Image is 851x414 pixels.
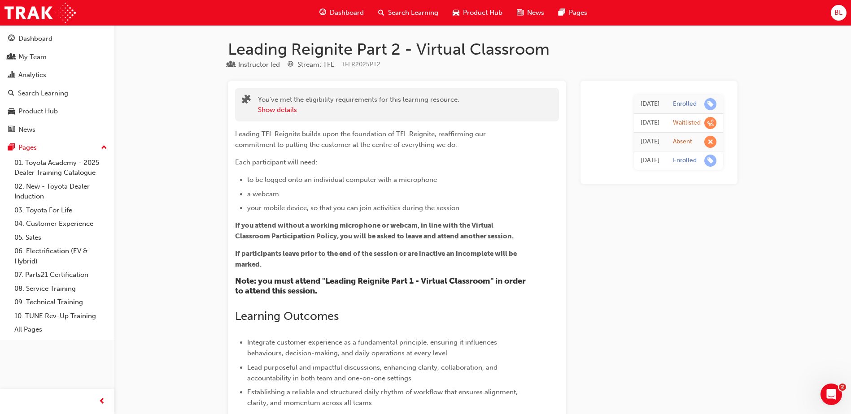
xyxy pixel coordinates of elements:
[11,268,111,282] a: 07. Parts21 Certification
[228,61,235,69] span: learningResourceType_INSTRUCTOR_LED-icon
[235,276,528,296] span: Note: you must attend "Leading Reignite Part 1 - Virtual Classroom" in order to attend this session.
[18,125,35,135] div: News
[704,98,716,110] span: learningRecordVerb_ENROLL-icon
[247,176,437,184] span: to be logged onto an individual computer with a microphone
[247,190,279,198] span: a webcam
[247,363,499,382] span: Lead purposeful and impactful discussions, enhancing clarity, collaboration, and accountability i...
[11,295,111,309] a: 09. Technical Training
[258,105,297,115] button: Show details
[258,95,459,115] div: You've met the eligibility requirements for this learning resource.
[228,59,280,70] div: Type
[235,250,518,268] span: If participants leave prior to the end of the session or are inactive an incomplete will be marked.
[8,108,15,116] span: car-icon
[242,95,251,106] span: puzzle-icon
[11,323,111,336] a: All Pages
[673,100,697,108] div: Enrolled
[319,7,326,18] span: guage-icon
[235,158,317,166] span: Each participant will need:
[704,136,716,148] span: learningRecordVerb_ABSENT-icon
[4,121,111,138] a: News
[4,85,111,102] a: Search Learning
[11,282,111,296] a: 08. Service Training
[4,3,76,23] img: Trak
[839,384,846,391] span: 2
[228,39,738,59] h1: Leading Reignite Part 2 - Virtual Classroom
[8,126,15,134] span: news-icon
[287,59,334,70] div: Stream
[551,4,594,22] a: pages-iconPages
[834,8,842,18] span: BL
[8,90,14,98] span: search-icon
[463,8,502,18] span: Product Hub
[11,244,111,268] a: 06. Electrification (EV & Hybrid)
[641,155,659,166] div: Thu Aug 21 2025 11:02:23 GMT+1000 (Australian Eastern Standard Time)
[559,7,565,18] span: pages-icon
[8,71,15,79] span: chart-icon
[673,119,701,127] div: Waitlisted
[247,204,459,212] span: your mobile device, so that you can join activities during the session
[11,203,111,217] a: 03. Toyota For Life
[11,231,111,245] a: 05. Sales
[238,60,280,70] div: Instructor led
[371,4,445,22] a: search-iconSearch Learning
[18,34,52,44] div: Dashboard
[4,49,111,65] a: My Team
[8,53,15,61] span: people-icon
[4,103,111,120] a: Product Hub
[673,138,692,146] div: Absent
[247,388,519,407] span: Establishing a reliable and structured daily rhythm of workflow that ensures alignment, clarity, ...
[820,384,842,405] iframe: Intercom live chat
[18,142,37,153] div: Pages
[247,338,499,357] span: Integrate customer experience as a fundamental principle. ensuring it influences behaviours, deci...
[18,70,46,80] div: Analytics
[99,396,105,407] span: prev-icon
[4,29,111,139] button: DashboardMy TeamAnalyticsSearch LearningProduct HubNews
[8,144,15,152] span: pages-icon
[11,156,111,180] a: 01. Toyota Academy - 2025 Dealer Training Catalogue
[18,106,58,116] div: Product Hub
[641,137,659,147] div: Tue Aug 26 2025 10:30:00 GMT+1000 (Australian Eastern Standard Time)
[510,4,551,22] a: news-iconNews
[641,99,659,109] div: Tue Aug 26 2025 13:36:58 GMT+1000 (Australian Eastern Standard Time)
[11,217,111,231] a: 04. Customer Experience
[101,142,107,154] span: up-icon
[11,180,111,203] a: 02. New - Toyota Dealer Induction
[445,4,510,22] a: car-iconProduct Hub
[312,4,371,22] a: guage-iconDashboard
[704,155,716,167] span: learningRecordVerb_ENROLL-icon
[287,61,294,69] span: target-icon
[378,7,384,18] span: search-icon
[330,8,364,18] span: Dashboard
[235,221,514,240] span: If you attend without a working microphone or webcam, in line with the Virtual Classroom Particip...
[4,139,111,156] button: Pages
[8,35,15,43] span: guage-icon
[18,52,47,62] div: My Team
[11,309,111,323] a: 10. TUNE Rev-Up Training
[18,88,68,99] div: Search Learning
[235,309,339,323] span: Learning Outcomes
[517,7,524,18] span: news-icon
[831,5,847,21] button: BL
[235,130,488,149] span: Leading TFL Reignite builds upon the foundation of TFL Reignite, reaffirming our commitment to pu...
[341,60,380,68] span: Learning resource code
[527,8,544,18] span: News
[388,8,438,18] span: Search Learning
[4,30,111,47] a: Dashboard
[4,67,111,83] a: Analytics
[641,118,659,128] div: Tue Aug 26 2025 13:36:13 GMT+1000 (Australian Eastern Standard Time)
[569,8,587,18] span: Pages
[673,156,697,165] div: Enrolled
[297,60,334,70] div: Stream: TFL
[704,117,716,129] span: learningRecordVerb_WAITLIST-icon
[453,7,459,18] span: car-icon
